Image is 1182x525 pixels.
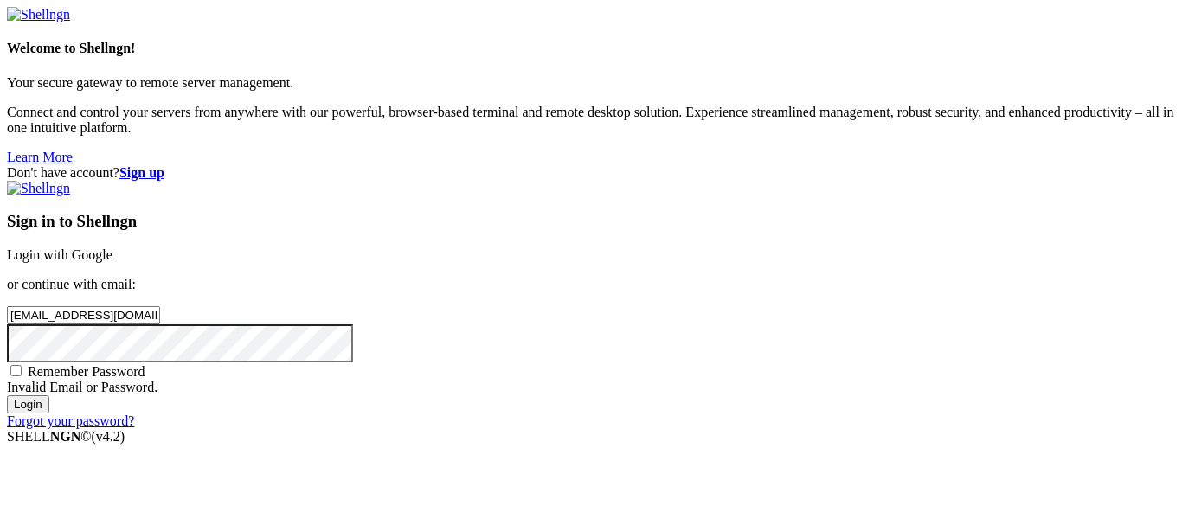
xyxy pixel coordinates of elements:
[7,277,1175,292] p: or continue with email:
[7,429,125,444] span: SHELL ©
[92,429,125,444] span: 4.2.0
[7,306,160,324] input: Email address
[10,365,22,376] input: Remember Password
[7,165,1175,181] div: Don't have account?
[7,212,1175,231] h3: Sign in to Shellngn
[7,7,70,22] img: Shellngn
[7,75,1175,91] p: Your secure gateway to remote server management.
[7,181,70,196] img: Shellngn
[7,380,1175,395] div: Invalid Email or Password.
[28,364,145,379] span: Remember Password
[7,395,49,413] input: Login
[7,150,73,164] a: Learn More
[50,429,81,444] b: NGN
[7,413,134,428] a: Forgot your password?
[7,105,1175,136] p: Connect and control your servers from anywhere with our powerful, browser-based terminal and remo...
[119,165,164,180] a: Sign up
[7,41,1175,56] h4: Welcome to Shellngn!
[7,247,112,262] a: Login with Google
